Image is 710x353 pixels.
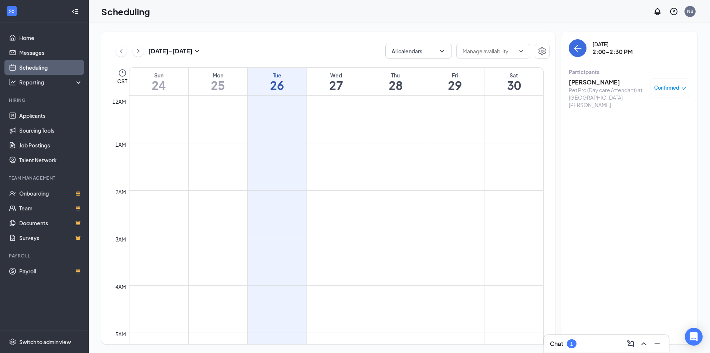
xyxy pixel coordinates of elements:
[669,7,678,16] svg: QuestionInfo
[111,97,128,106] div: 12am
[463,47,515,55] input: Manage availability
[19,264,82,279] a: PayrollCrown
[366,71,425,79] div: Thu
[114,330,128,338] div: 5am
[366,68,425,95] a: August 28, 2025
[129,68,188,95] a: August 24, 2025
[425,79,484,91] h1: 29
[651,338,663,350] button: Minimize
[114,140,128,149] div: 1am
[385,44,452,59] button: All calendarsChevronDown
[626,339,635,348] svg: ComposeMessage
[19,79,83,86] div: Reporting
[570,341,573,347] div: 1
[114,235,128,243] div: 3am
[9,338,16,346] svg: Settings
[248,79,307,91] h1: 26
[114,188,128,196] div: 2am
[538,47,547,56] svg: Settings
[9,97,81,103] div: Hiring
[19,216,82,230] a: DocumentsCrown
[129,71,188,79] div: Sun
[189,71,247,79] div: Mon
[653,339,662,348] svg: Minimize
[129,79,188,91] h1: 24
[685,328,703,346] div: Open Intercom Messenger
[248,71,307,79] div: Tue
[117,77,127,85] span: CST
[19,123,82,138] a: Sourcing Tools
[438,47,446,55] svg: ChevronDown
[248,68,307,95] a: August 26, 2025
[366,79,425,91] h1: 28
[307,79,366,91] h1: 27
[653,7,662,16] svg: Notifications
[135,47,142,56] svg: ChevronRight
[19,338,71,346] div: Switch to admin view
[9,175,81,181] div: Team Management
[133,46,144,57] button: ChevronRight
[19,45,82,60] a: Messages
[118,47,125,56] svg: ChevronLeft
[148,47,193,55] h3: [DATE] - [DATE]
[569,86,646,109] div: Pet Pro (Day care Attendant) at [GEOGRAPHIC_DATA][PERSON_NAME]
[19,230,82,245] a: SurveysCrown
[101,5,150,18] h1: Scheduling
[19,30,82,45] a: Home
[687,8,693,14] div: NS
[19,153,82,167] a: Talent Network
[19,201,82,216] a: TeamCrown
[550,340,563,348] h3: Chat
[8,7,16,15] svg: WorkstreamLogo
[569,78,646,86] h3: [PERSON_NAME]
[193,47,202,56] svg: SmallChevronDown
[9,79,16,86] svg: Analysis
[19,108,82,123] a: Applicants
[569,39,586,57] button: back-button
[484,68,543,95] a: August 30, 2025
[9,253,81,259] div: Payroll
[592,40,633,48] div: [DATE]
[425,68,484,95] a: August 29, 2025
[625,338,636,350] button: ComposeMessage
[518,48,524,54] svg: ChevronDown
[19,138,82,153] a: Job Postings
[639,339,648,348] svg: ChevronUp
[484,71,543,79] div: Sat
[484,79,543,91] h1: 30
[307,68,366,95] a: August 27, 2025
[19,60,82,75] a: Scheduling
[569,68,690,76] div: Participants
[189,79,247,91] h1: 25
[654,84,679,91] span: Confirmed
[19,186,82,201] a: OnboardingCrown
[573,44,582,53] svg: ArrowLeft
[71,8,79,15] svg: Collapse
[114,283,128,291] div: 4am
[118,69,127,77] svg: Clock
[116,46,127,57] button: ChevronLeft
[638,338,650,350] button: ChevronUp
[189,68,247,95] a: August 25, 2025
[592,48,633,56] h3: 2:00-2:30 PM
[681,86,686,91] span: down
[307,71,366,79] div: Wed
[425,71,484,79] div: Fri
[535,44,550,59] button: Settings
